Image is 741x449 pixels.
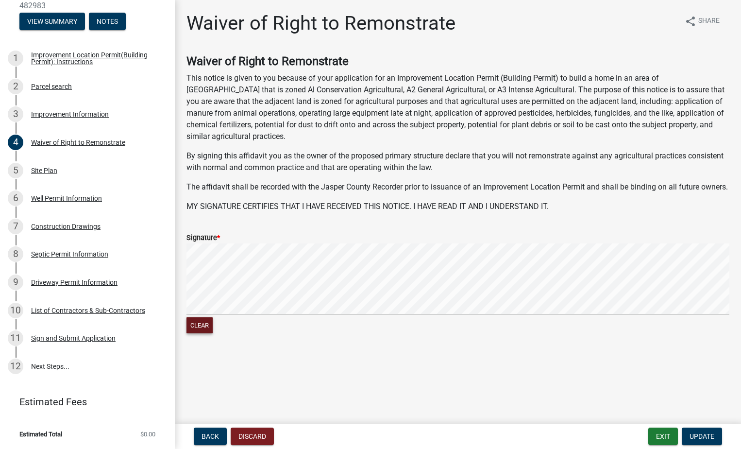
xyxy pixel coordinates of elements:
[685,16,696,27] i: share
[8,106,23,122] div: 3
[8,79,23,94] div: 2
[202,432,219,440] span: Back
[19,18,85,26] wm-modal-confirm: Summary
[690,432,714,440] span: Update
[31,83,72,90] div: Parcel search
[8,359,23,374] div: 12
[31,251,108,258] div: Septic Permit Information
[19,13,85,30] button: View Summary
[8,392,159,412] a: Estimated Fees
[8,190,23,206] div: 6
[682,428,722,445] button: Update
[31,139,125,146] div: Waiver of Right to Remonstrate
[8,135,23,150] div: 4
[186,54,349,68] strong: Waiver of Right to Remonstrate
[89,13,126,30] button: Notes
[31,167,57,174] div: Site Plan
[186,201,729,212] p: MY SIGNATURE CERTIFIES THAT I HAVE RECEIVED THIS NOTICE. I HAVE READ IT AND I UNDERSTAND IT.
[140,431,155,437] span: $0.00
[31,52,159,65] div: Improvement Location Permit(Building Permit): Instructions
[186,12,455,35] h1: Waiver of Right to Remonstrate
[194,428,227,445] button: Back
[8,246,23,262] div: 8
[31,279,118,286] div: Driveway Permit Information
[31,335,116,342] div: Sign and Submit Application
[8,275,23,290] div: 9
[19,1,155,10] span: 482983
[31,111,109,118] div: Improvement Information
[8,51,23,66] div: 1
[677,12,727,31] button: shareShare
[8,330,23,346] div: 11
[8,303,23,318] div: 10
[231,428,274,445] button: Discard
[8,219,23,234] div: 7
[19,431,62,437] span: Estimated Total
[8,163,23,178] div: 5
[186,150,729,173] p: By signing this affidavit you as the owner of the proposed primary structure declare that you wil...
[698,16,720,27] span: Share
[31,223,101,230] div: Construction Drawings
[186,181,729,193] p: The affidavit shall be recorded with the Jasper County Recorder prior to issuance of an Improveme...
[186,235,220,242] label: Signature
[89,18,126,26] wm-modal-confirm: Notes
[186,72,729,142] p: This notice is given to you because of your application for an Improvement Location Permit (Build...
[31,307,145,314] div: List of Contractors & Sub-Contractors
[648,428,678,445] button: Exit
[31,195,102,202] div: Well Permit Information
[186,317,213,333] button: Clear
